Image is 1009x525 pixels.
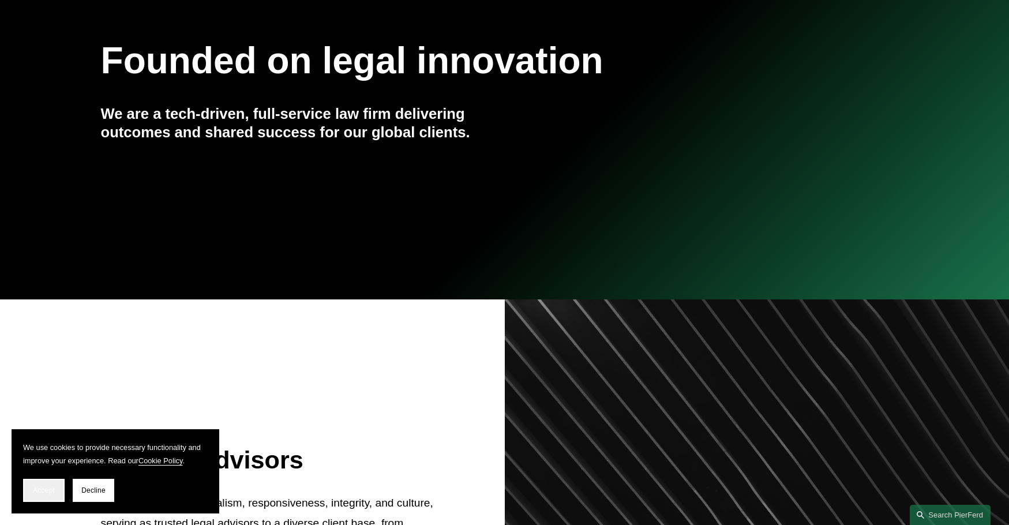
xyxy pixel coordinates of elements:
[910,505,991,525] a: Search this site
[81,486,106,494] span: Decline
[33,486,55,494] span: Accept
[138,456,183,465] a: Cookie Policy
[23,441,208,467] p: We use cookies to provide necessary functionality and improve your experience. Read our .
[101,445,437,475] h2: Trusted Advisors
[101,40,774,82] h1: Founded on legal innovation
[73,479,114,502] button: Decline
[101,104,505,142] h4: We are a tech-driven, full-service law firm delivering outcomes and shared success for our global...
[12,429,219,513] section: Cookie banner
[23,479,65,502] button: Accept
